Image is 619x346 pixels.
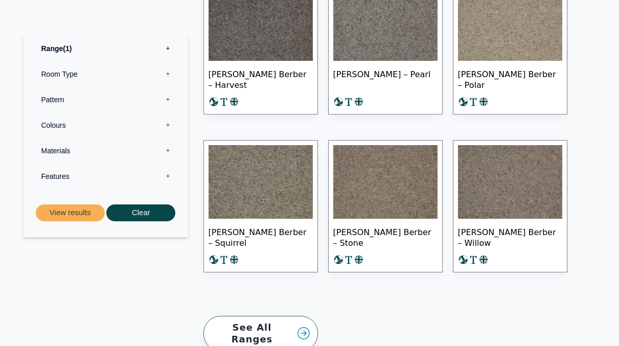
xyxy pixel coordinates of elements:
label: Room Type [31,61,180,87]
button: Clear [106,204,175,221]
span: [PERSON_NAME] Berber – Harvest [209,61,313,97]
span: [PERSON_NAME] Berber – Willow [458,219,562,255]
label: Colours [31,112,180,138]
label: Features [31,164,180,189]
span: [PERSON_NAME] – Pearl [333,61,438,97]
img: Tomkinson Berber Stone [333,145,438,219]
label: Range [31,36,180,61]
a: [PERSON_NAME] Berber – Willow [453,140,567,272]
label: Pattern [31,87,180,112]
span: 1 [63,44,72,53]
span: [PERSON_NAME] Berber – Polar [458,61,562,97]
img: Tomkinson Berber Squirrel [209,145,313,219]
img: Tomkinson Berber Willow [458,145,562,219]
span: [PERSON_NAME] Berber – Stone [333,219,438,255]
button: View results [36,204,105,221]
a: [PERSON_NAME] Berber – Stone [328,140,443,272]
a: [PERSON_NAME] Berber – Squirrel [203,140,318,272]
span: [PERSON_NAME] Berber – Squirrel [209,219,313,255]
label: Materials [31,138,180,164]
